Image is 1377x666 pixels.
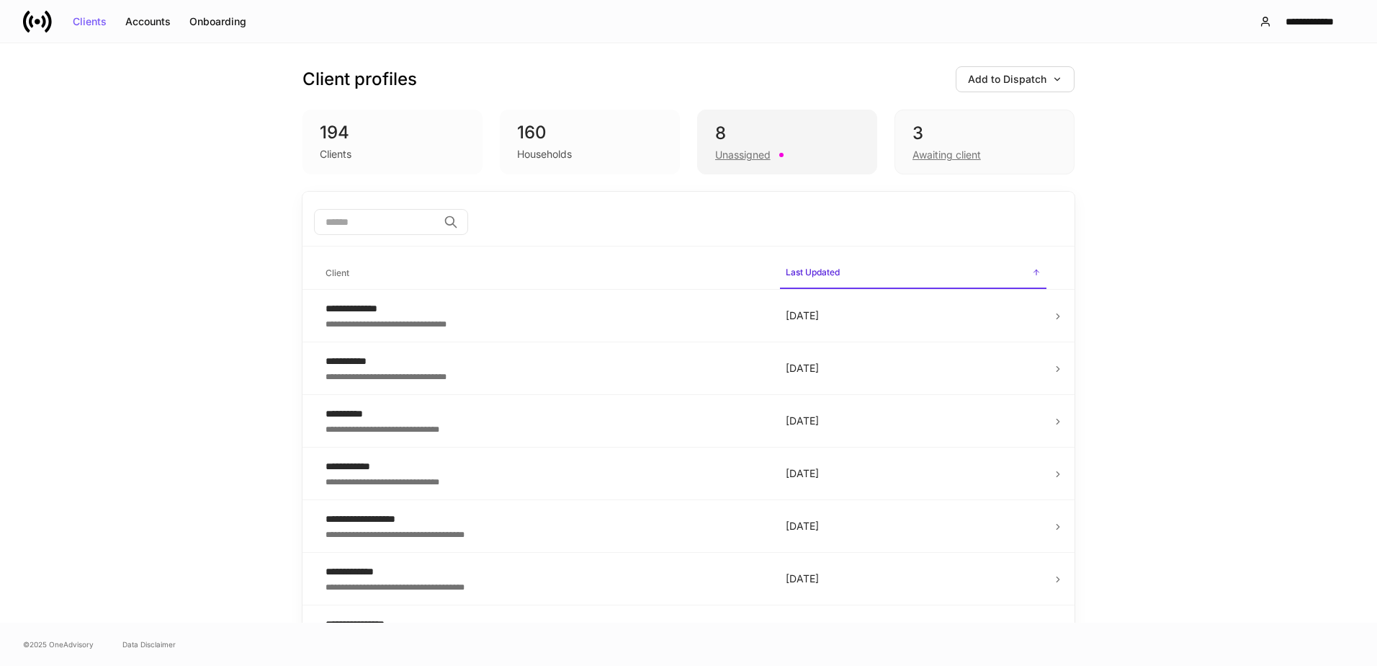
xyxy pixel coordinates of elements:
[786,572,1041,586] p: [DATE]
[780,258,1046,289] span: Last Updated
[63,10,116,33] button: Clients
[189,17,246,27] div: Onboarding
[956,66,1075,92] button: Add to Dispatch
[302,68,417,91] h3: Client profiles
[715,148,771,162] div: Unassigned
[912,122,1057,145] div: 3
[320,259,768,288] span: Client
[786,265,840,279] h6: Last Updated
[786,519,1041,533] p: [DATE]
[73,17,107,27] div: Clients
[786,414,1041,428] p: [DATE]
[116,10,180,33] button: Accounts
[894,110,1075,174] div: 3Awaiting client
[968,74,1062,84] div: Add to Dispatch
[912,148,981,162] div: Awaiting client
[786,466,1041,481] p: [DATE]
[517,147,572,161] div: Households
[786,308,1041,323] p: [DATE]
[122,639,176,650] a: Data Disclaimer
[180,10,256,33] button: Onboarding
[786,361,1041,376] p: [DATE]
[517,121,663,144] div: 160
[697,110,877,174] div: 8Unassigned
[125,17,171,27] div: Accounts
[320,147,351,161] div: Clients
[23,639,94,650] span: © 2025 OneAdvisory
[715,122,859,145] div: 8
[320,121,465,144] div: 194
[326,266,349,280] h6: Client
